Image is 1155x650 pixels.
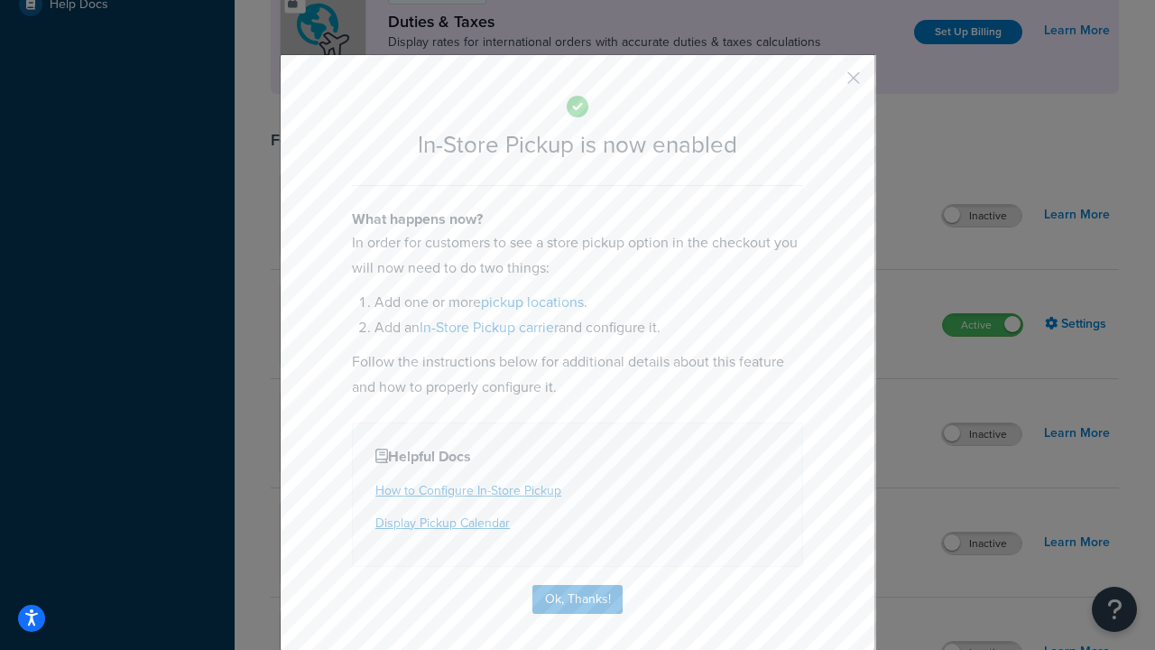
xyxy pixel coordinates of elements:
a: In-Store Pickup carrier [420,317,559,338]
button: Ok, Thanks! [532,585,623,614]
a: Display Pickup Calendar [375,514,510,533]
a: pickup locations [481,292,584,312]
h2: In-Store Pickup is now enabled [352,132,803,158]
a: How to Configure In-Store Pickup [375,481,561,500]
p: Follow the instructions below for additional details about this feature and how to properly confi... [352,349,803,400]
li: Add an and configure it. [374,315,803,340]
p: In order for customers to see a store pickup option in the checkout you will now need to do two t... [352,230,803,281]
h4: Helpful Docs [375,446,780,468]
h4: What happens now? [352,209,803,230]
li: Add one or more . [374,290,803,315]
